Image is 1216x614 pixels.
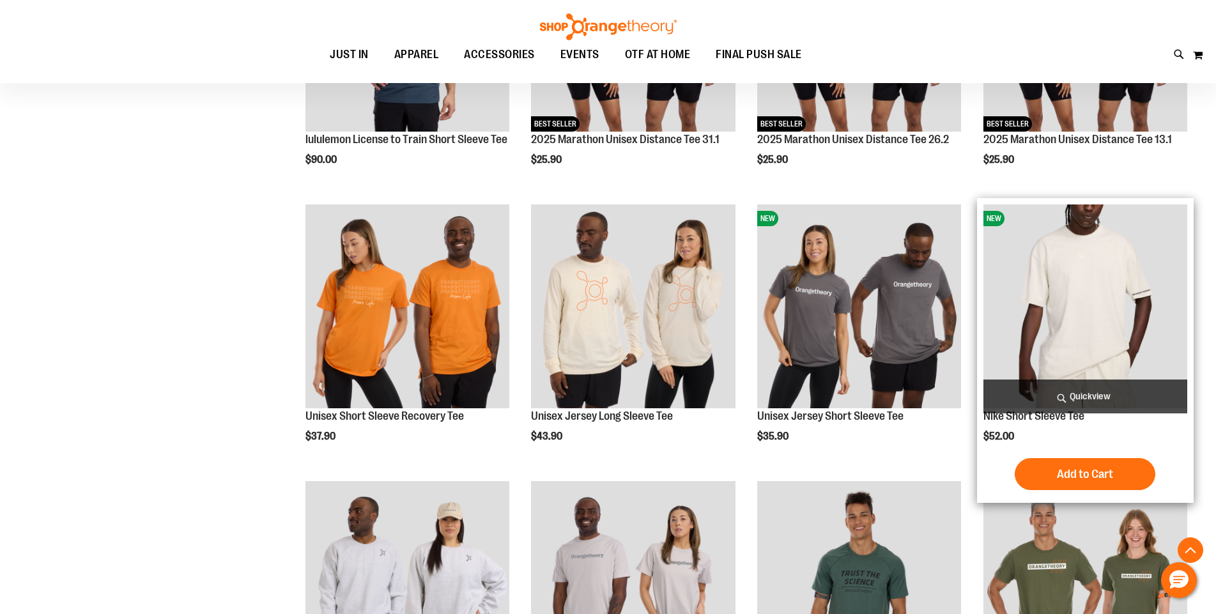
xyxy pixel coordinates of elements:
a: Quickview [983,380,1187,413]
a: Unisex Jersey Short Sleeve Tee [757,410,904,422]
div: product [751,198,967,475]
a: Unisex Short Sleeve Recovery Tee [305,410,464,422]
span: BEST SELLER [983,116,1032,132]
span: $25.90 [983,154,1016,165]
img: Shop Orangetheory [538,13,679,40]
a: lululemon License to Train Short Sleeve Tee [305,133,507,146]
button: Back To Top [1178,537,1203,563]
a: Nike Short Sleeve Tee [983,410,1084,422]
span: NEW [983,211,1004,226]
a: Nike Short Sleeve TeeNEW [983,204,1187,410]
span: BEST SELLER [531,116,580,132]
div: product [525,198,741,475]
span: Add to Cart [1057,467,1113,481]
span: $43.90 [531,431,564,442]
span: ACCESSORIES [464,40,535,69]
a: APPAREL [381,40,452,69]
img: Unisex Jersey Short Sleeve Tee [757,204,961,408]
a: JUST IN [317,40,381,70]
span: EVENTS [560,40,599,69]
span: $90.00 [305,154,339,165]
a: EVENTS [548,40,612,70]
div: product [299,198,516,475]
span: JUST IN [330,40,369,69]
img: Unisex Jersey Long Sleeve Tee [531,204,735,408]
span: FINAL PUSH SALE [716,40,802,69]
button: Add to Cart [1015,458,1155,490]
span: BEST SELLER [757,116,806,132]
img: Unisex Short Sleeve Recovery Tee [305,204,509,408]
a: FINAL PUSH SALE [703,40,815,70]
div: product [977,198,1194,503]
span: $35.90 [757,431,790,442]
span: APPAREL [394,40,439,69]
a: OTF AT HOME [612,40,704,70]
span: $37.90 [305,431,337,442]
a: ACCESSORIES [451,40,548,70]
span: NEW [757,211,778,226]
a: Unisex Jersey Long Sleeve Tee [531,204,735,410]
button: Hello, have a question? Let’s chat. [1161,562,1197,598]
span: $52.00 [983,431,1016,442]
a: Unisex Jersey Short Sleeve TeeNEW [757,204,961,410]
span: $25.90 [757,154,790,165]
span: OTF AT HOME [625,40,691,69]
a: 2025 Marathon Unisex Distance Tee 13.1 [983,133,1172,146]
a: Unisex Short Sleeve Recovery Tee [305,204,509,410]
a: Unisex Jersey Long Sleeve Tee [531,410,673,422]
a: 2025 Marathon Unisex Distance Tee 31.1 [531,133,720,146]
span: $25.90 [531,154,564,165]
img: Nike Short Sleeve Tee [983,204,1187,408]
a: 2025 Marathon Unisex Distance Tee 26.2 [757,133,949,146]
